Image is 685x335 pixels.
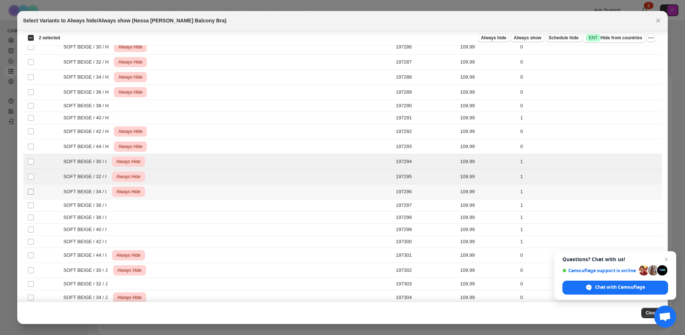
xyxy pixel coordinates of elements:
td: 0 [518,248,662,263]
td: 0 [518,100,662,112]
span: Always Hide [115,172,142,181]
td: 197297 [394,199,458,212]
td: 197290 [394,100,458,112]
td: 109.99 [458,85,518,100]
td: 109.99 [458,112,518,124]
td: 197304 [394,290,458,305]
span: SOFT BEIGE / 34 / J [64,294,112,301]
span: SOFT BEIGE / 42 / H [64,128,113,135]
span: SOFT BEIGE / 32 / H [64,58,113,66]
span: Chat with Camouflage [562,281,668,295]
td: 0 [518,55,662,70]
span: SOFT BEIGE / 30 / J [64,267,112,274]
td: 197292 [394,124,458,139]
td: 109.99 [458,124,518,139]
span: Always Hide [115,187,142,196]
td: 1 [518,236,662,248]
td: 0 [518,70,662,85]
td: 197296 [394,184,458,199]
td: 197289 [394,85,458,100]
td: 109.99 [458,184,518,199]
span: Always Hide [116,293,143,302]
button: More actions [646,33,655,42]
td: 109.99 [458,70,518,85]
span: SOFT BEIGE / 40 / H [64,114,113,122]
td: 1 [518,184,662,199]
td: 1 [518,224,662,236]
td: 197293 [394,139,458,154]
button: Always hide [478,33,509,42]
span: Always show [514,35,541,41]
td: 109.99 [458,199,518,212]
td: 197303 [394,278,458,290]
span: Schedule hide [549,35,579,41]
td: 0 [518,290,662,305]
span: SOFT BEIGE / 30 / I [64,158,110,165]
span: Always Hide [117,73,144,82]
span: ENT [589,35,598,41]
td: 197287 [394,55,458,70]
span: SOFT BEIGE / 34 / H [64,73,113,81]
span: Always Hide [115,157,142,166]
span: Always Hide [117,88,144,97]
td: 197294 [394,154,458,169]
span: SOFT BEIGE / 38 / I [64,214,110,221]
button: Schedule hide [546,33,581,42]
td: 197302 [394,263,458,278]
td: 0 [518,278,662,290]
td: 0 [518,124,662,139]
span: Questions? Chat with us! [562,256,668,262]
td: 197291 [394,112,458,124]
td: 109.99 [458,100,518,112]
td: 197286 [394,40,458,55]
span: Chat with Camouflage [595,284,645,291]
span: SOFT BEIGE / 36 / H [64,89,113,96]
span: SOFT BEIGE / 32 / J [64,280,112,288]
span: Close [646,310,658,316]
td: 1 [518,199,662,212]
td: 197288 [394,70,458,85]
td: 197301 [394,248,458,263]
span: Always Hide [116,266,143,275]
button: Always show [511,33,544,42]
span: 2 selected [39,35,60,41]
td: 197298 [394,212,458,224]
td: 197300 [394,236,458,248]
span: Always Hide [115,251,142,260]
span: Always Hide [117,58,144,66]
td: 1 [518,154,662,169]
button: Close [653,15,663,26]
span: Always Hide [117,127,144,136]
span: SOFT BEIGE / 32 / I [64,173,110,180]
span: Hide from countries [586,34,642,42]
td: 109.99 [458,278,518,290]
span: SOFT BEIGE / 42 / I [64,238,110,245]
span: Camouflage support is online [562,268,636,273]
span: Always Hide [117,43,144,51]
button: SuccessENTHide from countries [583,33,645,43]
td: 109.99 [458,154,518,169]
a: Open chat [654,306,676,328]
td: 109.99 [458,40,518,55]
td: 109.99 [458,169,518,184]
td: 109.99 [458,290,518,305]
td: 109.99 [458,263,518,278]
td: 109.99 [458,212,518,224]
td: 197299 [394,224,458,236]
td: 109.99 [458,224,518,236]
span: SOFT BEIGE / 34 / I [64,188,110,195]
span: SOFT BEIGE / 40 / I [64,226,110,233]
td: 0 [518,139,662,154]
td: 1 [518,212,662,224]
span: SOFT BEIGE / 30 / H [64,43,113,51]
span: Always hide [481,35,506,41]
span: SOFT BEIGE / 44 / I [64,252,110,259]
td: 109.99 [458,139,518,154]
span: SOFT BEIGE / 36 / I [64,202,110,209]
span: SOFT BEIGE / 44 / H [64,143,113,150]
td: 109.99 [458,236,518,248]
button: Close [641,308,662,318]
h2: Select Variants to Always hide/Always show (Nessa [PERSON_NAME] Balcony Bra) [23,17,226,24]
td: 0 [518,85,662,100]
td: 0 [518,263,662,278]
